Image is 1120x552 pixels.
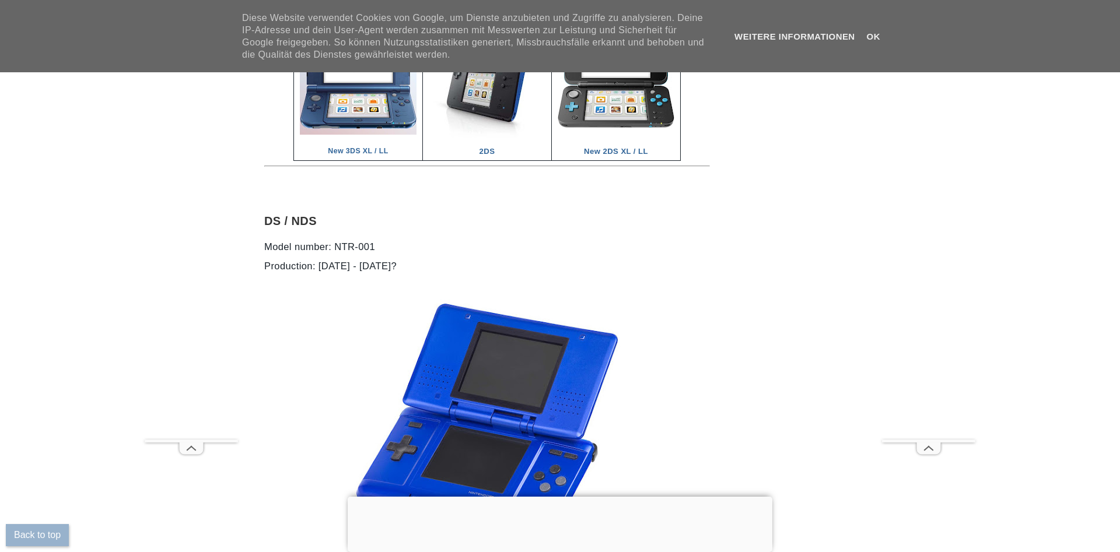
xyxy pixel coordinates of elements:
a: Weitere Informationen [731,31,858,41]
iframe: Advertisement [882,90,975,440]
h2: DS / NDS [264,197,710,228]
a: Ok [863,31,884,41]
a: New 3DS XL / LL [300,132,416,155]
img: Photo of Nintendo DS, or NDS, Phat DS, or Fat DS [347,295,627,550]
p: Model number: NTR-001 Production: [DATE] - [DATE]? [264,237,710,276]
img: 08_new_3ds_xl.jpg [300,22,416,139]
a: 2DS [429,131,545,155]
img: 09_2ds.jpg [429,22,545,138]
iframe: Advertisement [145,90,238,440]
button: Back to top [6,524,69,546]
a: New 2DS XL / LL [558,131,674,155]
iframe: Advertisement [348,497,772,549]
span: Diese Website verwendet Cookies von Google, um Dienste anzubieten und Zugriffe zu analysieren. De... [242,12,709,61]
img: 10_new_2ds_xl.jpg [558,22,674,138]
